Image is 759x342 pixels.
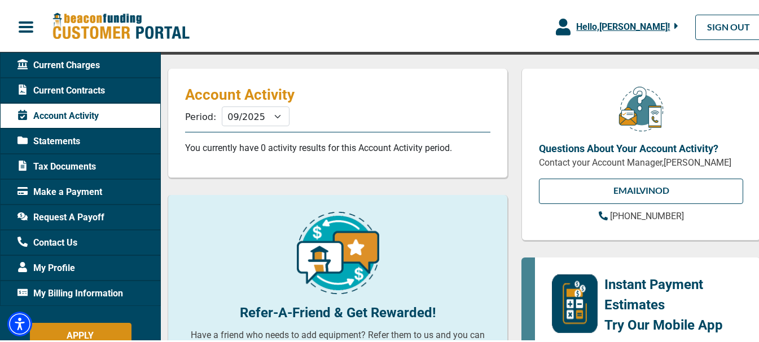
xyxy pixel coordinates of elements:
[185,140,490,153] p: You currently have 0 activity results for this Account Activity period.
[552,273,598,331] img: mobile-app-logo.png
[17,285,123,299] span: My Billing Information
[539,177,743,202] a: EMAILVinod
[17,260,75,273] span: My Profile
[17,57,100,70] span: Current Charges
[17,234,77,248] span: Contact Us
[7,310,32,335] div: Accessibility Menu
[52,11,190,39] img: Beacon Funding Customer Portal Logo
[185,301,490,321] p: Refer-A-Friend & Get Rewarded!
[610,209,684,220] span: [PHONE_NUMBER]
[539,139,743,154] p: Questions About Your Account Activity?
[539,154,743,168] p: Contact your Account Manager, [PERSON_NAME]
[599,208,684,221] a: [PHONE_NUMBER]
[616,84,666,131] img: customer-service.png
[17,108,99,121] span: Account Activity
[17,133,80,146] span: Statements
[17,82,105,96] span: Current Contracts
[17,158,96,172] span: Tax Documents
[604,273,743,313] p: Instant Payment Estimates
[604,313,743,334] p: Try Our Mobile App
[297,210,379,292] img: refer-a-friend-icon.png
[17,184,102,197] span: Make a Payment
[185,110,216,121] label: Period:
[17,209,104,223] span: Request A Payoff
[185,84,490,102] p: Account Activity
[576,20,670,30] span: Hello, [PERSON_NAME] !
